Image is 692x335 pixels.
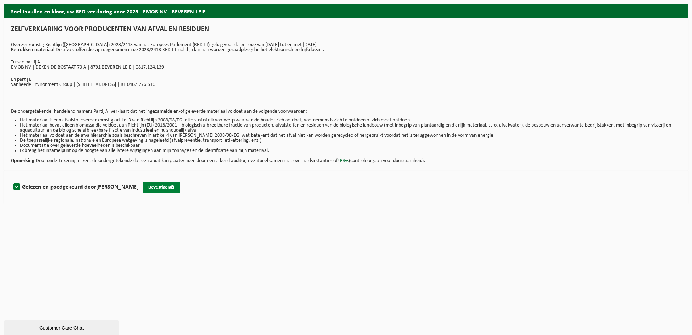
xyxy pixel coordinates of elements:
[20,133,681,138] li: Het materiaal voldoet aan de afvalhiërarchie zoals beschreven in artikel 4 van [PERSON_NAME] 2008...
[11,42,681,53] p: Overeenkomstig Richtlijn ([GEOGRAPHIC_DATA]) 2023/2413 van het Europees Parlement (RED III) geldi...
[20,118,681,123] li: Het materiaal is een afvalstof overeenkomstig artikel 3 van Richtlijn 2008/98/EG: elke stof of el...
[20,123,681,133] li: Het materiaal bevat alleen biomassa die voldoet aan Richtlijn (EU) 2018/2001 – biologisch afbreek...
[11,153,681,164] p: Door ondertekening erkent de ondergetekende dat een audit kan plaatsvinden door een erkend audito...
[11,65,681,70] p: EMOB NV | DEKEN DE BOSTAAT 70 A | 8791 BEVEREN-LEIE | 0817.124.139
[11,60,681,65] p: Tussen partij A
[337,158,349,164] a: 2BSvs
[4,4,688,18] h2: Snel invullen en klaar, uw RED-verklaring voor 2025 - EMOB NV - BEVEREN-LEIE
[11,158,36,164] strong: Opmerking:
[20,143,681,148] li: Documentatie over geleverde hoeveelheden is beschikbaar.
[11,77,681,82] p: En partij B
[20,148,681,153] li: Ik breng het inzamelpunt op de hoogte van alle latere wijzigingen aan mijn tonnages en de identif...
[11,82,681,87] p: Vanheede Environment Group | [STREET_ADDRESS] | BE 0467.276.516
[11,47,56,53] strong: Betrokken materiaal:
[12,182,139,193] label: Gelezen en goedgekeurd door
[20,138,681,143] li: De toepasselijke regionale, nationale en Europese wetgeving is nageleefd (afvalpreventie, transpo...
[11,26,681,37] h1: ZELFVERKLARING VOOR PRODUCENTEN VAN AFVAL EN RESIDUEN
[11,109,681,114] p: De ondergetekende, handelend namens Partij A, verklaart dat het ingezamelde en/of geleverde mater...
[143,182,180,193] button: Bevestigen
[96,184,139,190] strong: [PERSON_NAME]
[4,319,121,335] iframe: chat widget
